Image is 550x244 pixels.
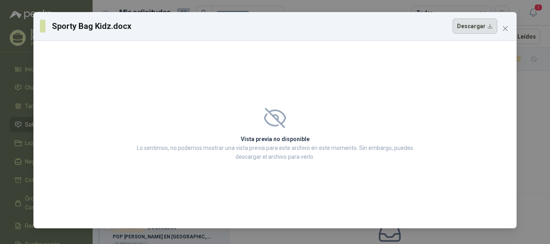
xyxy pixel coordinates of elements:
h3: Sporty Bag Kidz.docx [52,20,132,32]
p: Lo sentimos, no podemos mostrar una vista previa para este archivo en este momento. Sin embargo, ... [134,144,416,161]
button: Descargar [453,18,497,34]
span: close [502,25,509,32]
h2: Vista previa no disponible [134,135,416,144]
button: Close [499,22,512,35]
